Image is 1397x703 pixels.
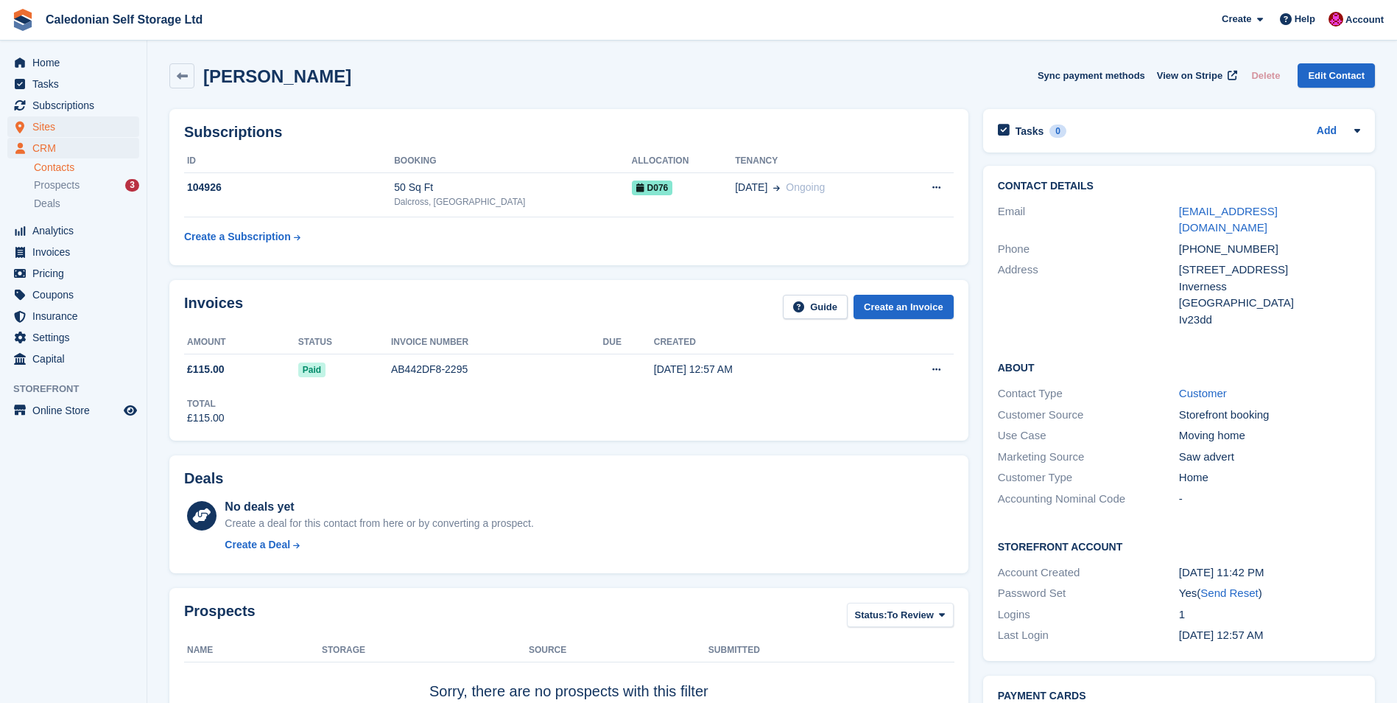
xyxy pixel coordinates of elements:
[998,427,1179,444] div: Use Case
[184,331,298,354] th: Amount
[998,241,1179,258] div: Phone
[34,178,139,193] a: Prospects 3
[1295,12,1315,27] span: Help
[855,608,887,623] span: Status:
[1179,279,1360,295] div: Inverness
[7,263,139,284] a: menu
[32,400,121,421] span: Online Store
[32,138,121,158] span: CRM
[1179,629,1264,641] time: 2025-08-31 23:57:32 UTC
[603,331,654,354] th: Due
[998,539,1360,553] h2: Storefront Account
[184,223,300,251] a: Create a Subscription
[1179,427,1360,444] div: Moving home
[7,52,139,73] a: menu
[32,52,121,73] span: Home
[998,181,1360,192] h2: Contact Details
[7,349,139,369] a: menu
[40,7,208,32] a: Caledonian Self Storage Ltd
[32,220,121,241] span: Analytics
[654,331,870,354] th: Created
[184,180,394,195] div: 104926
[998,449,1179,466] div: Marketing Source
[1179,564,1360,581] div: [DATE] 11:42 PM
[998,564,1179,581] div: Account Created
[32,349,121,369] span: Capital
[32,242,121,262] span: Invoices
[225,537,290,553] div: Create a Deal
[184,295,243,319] h2: Invoices
[1179,585,1360,602] div: Yes
[1245,63,1286,88] button: Delete
[1157,69,1222,83] span: View on Stripe
[34,197,60,211] span: Deals
[998,690,1360,702] h2: Payment cards
[122,402,139,419] a: Preview store
[429,683,708,699] span: Sorry, there are no prospects with this filter
[1317,123,1337,140] a: Add
[187,362,225,377] span: £115.00
[125,179,139,192] div: 3
[1179,262,1360,279] div: [STREET_ADDRESS]
[184,470,223,487] h2: Deals
[1179,469,1360,486] div: Home
[187,397,225,410] div: Total
[1222,12,1251,27] span: Create
[1298,63,1375,88] a: Edit Contact
[7,327,139,348] a: menu
[7,74,139,94] a: menu
[998,585,1179,602] div: Password Set
[7,400,139,421] a: menu
[1179,449,1360,466] div: Saw advert
[1179,312,1360,329] div: Iv23dd
[783,295,848,319] a: Guide
[184,603,256,630] h2: Prospects
[1329,12,1343,27] img: Donald Mathieson
[13,382,147,396] span: Storefront
[7,138,139,158] a: menu
[34,196,139,211] a: Deals
[847,603,954,627] button: Status: To Review
[32,263,121,284] span: Pricing
[1038,63,1145,88] button: Sync payment methods
[184,150,394,173] th: ID
[225,516,533,531] div: Create a deal for this contact from here or by converting a prospect.
[854,295,954,319] a: Create an Invoice
[998,360,1360,374] h2: About
[1179,387,1227,399] a: Customer
[1179,205,1278,234] a: [EMAIL_ADDRESS][DOMAIN_NAME]
[7,242,139,262] a: menu
[184,124,954,141] h2: Subscriptions
[1151,63,1240,88] a: View on Stripe
[32,116,121,137] span: Sites
[322,639,529,662] th: Storage
[225,498,533,516] div: No deals yet
[735,180,767,195] span: [DATE]
[394,150,631,173] th: Booking
[7,116,139,137] a: menu
[32,306,121,326] span: Insurance
[298,331,391,354] th: Status
[391,331,603,354] th: Invoice number
[529,639,708,662] th: Source
[298,363,326,377] span: Paid
[1200,587,1258,599] a: Send Reset
[32,95,121,116] span: Subscriptions
[998,491,1179,508] div: Accounting Nominal Code
[1197,587,1261,599] span: ( )
[735,150,898,173] th: Tenancy
[391,362,603,377] div: AB442DF8-2295
[1179,241,1360,258] div: [PHONE_NUMBER]
[32,327,121,348] span: Settings
[7,220,139,241] a: menu
[998,203,1179,237] div: Email
[632,181,673,195] span: D076
[1179,295,1360,312] div: [GEOGRAPHIC_DATA]
[225,537,533,553] a: Create a Deal
[32,74,121,94] span: Tasks
[7,95,139,116] a: menu
[998,407,1179,424] div: Customer Source
[12,9,34,31] img: stora-icon-8386f47178a22dfd0bd8f6a31ec36ba5ce8667c1dd55bd0f319d3a0aa187defe.svg
[34,178,80,192] span: Prospects
[998,606,1179,623] div: Logins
